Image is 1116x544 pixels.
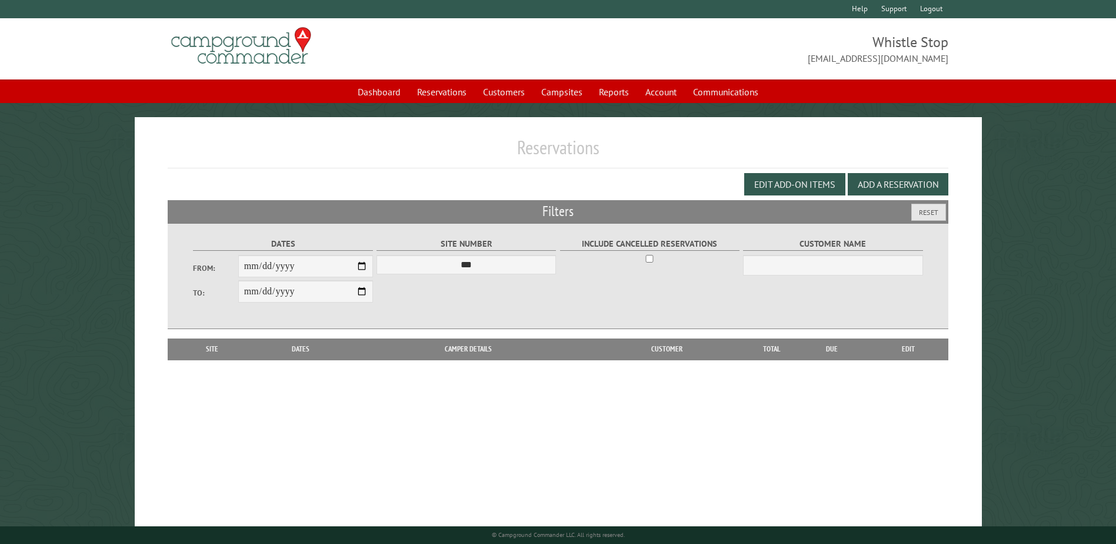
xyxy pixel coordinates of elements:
th: Site [174,339,250,360]
a: Customers [476,81,532,103]
th: Dates [251,339,351,360]
img: Campground Commander [168,23,315,69]
button: Edit Add-on Items [744,173,845,195]
a: Communications [686,81,765,103]
small: © Campground Commander LLC. All rights reserved. [492,531,625,539]
h1: Reservations [168,136,948,168]
label: Dates [193,237,372,251]
span: Whistle Stop [EMAIL_ADDRESS][DOMAIN_NAME] [558,32,948,65]
th: Customer [585,339,748,360]
button: Reset [911,204,946,221]
th: Edit [869,339,948,360]
a: Campsites [534,81,589,103]
button: Add a Reservation [848,173,948,195]
a: Dashboard [351,81,408,103]
label: From: [193,263,238,274]
label: Include Cancelled Reservations [560,237,739,251]
a: Reservations [410,81,474,103]
a: Reports [592,81,636,103]
label: Site Number [377,237,556,251]
h2: Filters [168,200,948,223]
label: To: [193,287,238,298]
a: Account [638,81,684,103]
th: Total [748,339,795,360]
label: Customer Name [743,237,922,251]
th: Due [795,339,869,360]
th: Camper Details [351,339,585,360]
